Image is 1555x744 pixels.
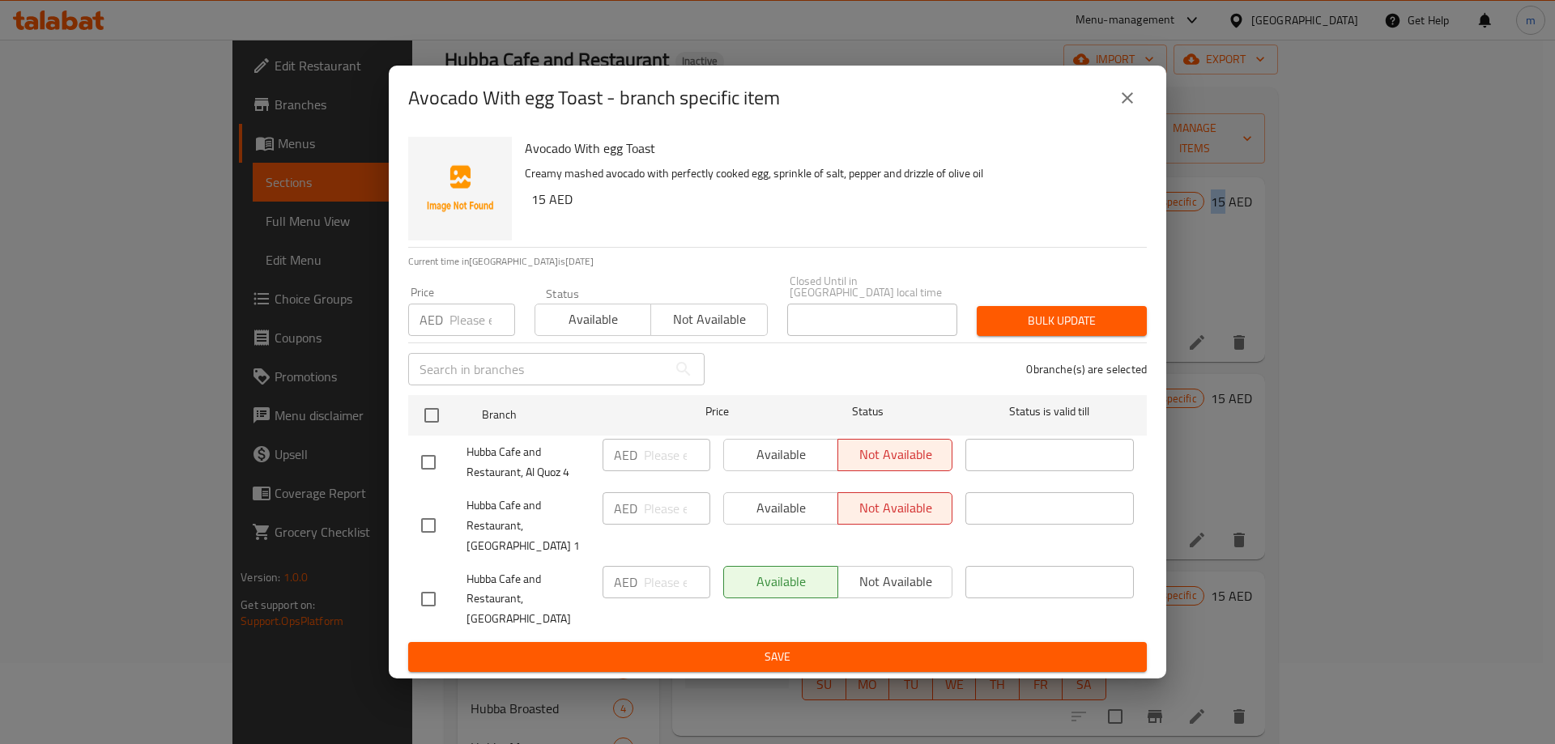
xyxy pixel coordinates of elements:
h2: Avocado With egg Toast - branch specific item [408,85,780,111]
span: Hubba Cafe and Restaurant, [GEOGRAPHIC_DATA] 1 [466,495,590,556]
button: Available [535,304,651,336]
span: Save [421,647,1134,667]
p: 0 branche(s) are selected [1026,361,1147,377]
p: Creamy mashed avocado with perfectly cooked egg, sprinkle of salt, pepper and drizzle of olive oil [525,164,1134,184]
button: Not available [650,304,767,336]
p: AED [614,572,637,592]
h6: Avocado With egg Toast [525,137,1134,159]
span: Price [663,402,771,422]
input: Please enter price [449,304,515,336]
h6: 15 AED [531,188,1134,210]
span: Status is valid till [965,402,1134,422]
span: Not available [658,308,760,331]
button: Bulk update [977,306,1147,336]
span: Bulk update [990,311,1134,331]
button: Save [408,642,1147,672]
span: Branch [482,405,650,425]
input: Search in branches [408,353,667,385]
input: Please enter price [644,492,710,525]
p: Current time in [GEOGRAPHIC_DATA] is [DATE] [408,254,1147,269]
input: Please enter price [644,439,710,471]
p: AED [614,499,637,518]
button: close [1108,79,1147,117]
img: Avocado With egg Toast [408,137,512,240]
p: AED [614,445,637,465]
span: Hubba Cafe and Restaurant, Al Quoz 4 [466,442,590,483]
span: Hubba Cafe and Restaurant, [GEOGRAPHIC_DATA] [466,569,590,630]
span: Status [784,402,952,422]
span: Available [542,308,645,331]
p: AED [420,310,443,329]
input: Please enter price [644,566,710,598]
